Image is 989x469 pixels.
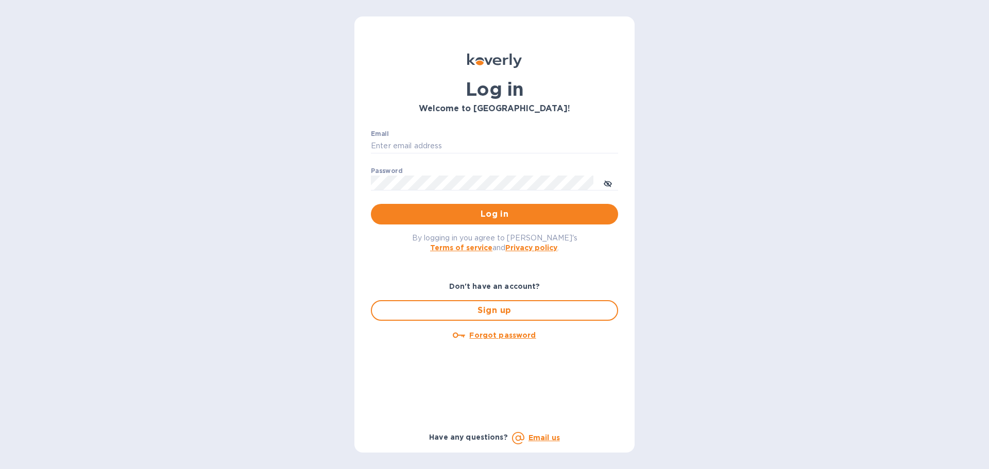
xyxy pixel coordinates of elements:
[371,78,618,100] h1: Log in
[528,433,560,442] a: Email us
[371,300,618,321] button: Sign up
[371,204,618,224] button: Log in
[469,331,536,339] u: Forgot password
[371,104,618,114] h3: Welcome to [GEOGRAPHIC_DATA]!
[379,208,610,220] span: Log in
[467,54,522,68] img: Koverly
[505,244,557,252] a: Privacy policy
[371,138,618,154] input: Enter email address
[380,304,609,317] span: Sign up
[412,234,577,252] span: By logging in you agree to [PERSON_NAME]'s and .
[430,244,492,252] a: Terms of service
[429,433,508,441] b: Have any questions?
[598,172,618,193] button: toggle password visibility
[371,131,389,137] label: Email
[371,168,402,174] label: Password
[449,282,540,290] b: Don't have an account?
